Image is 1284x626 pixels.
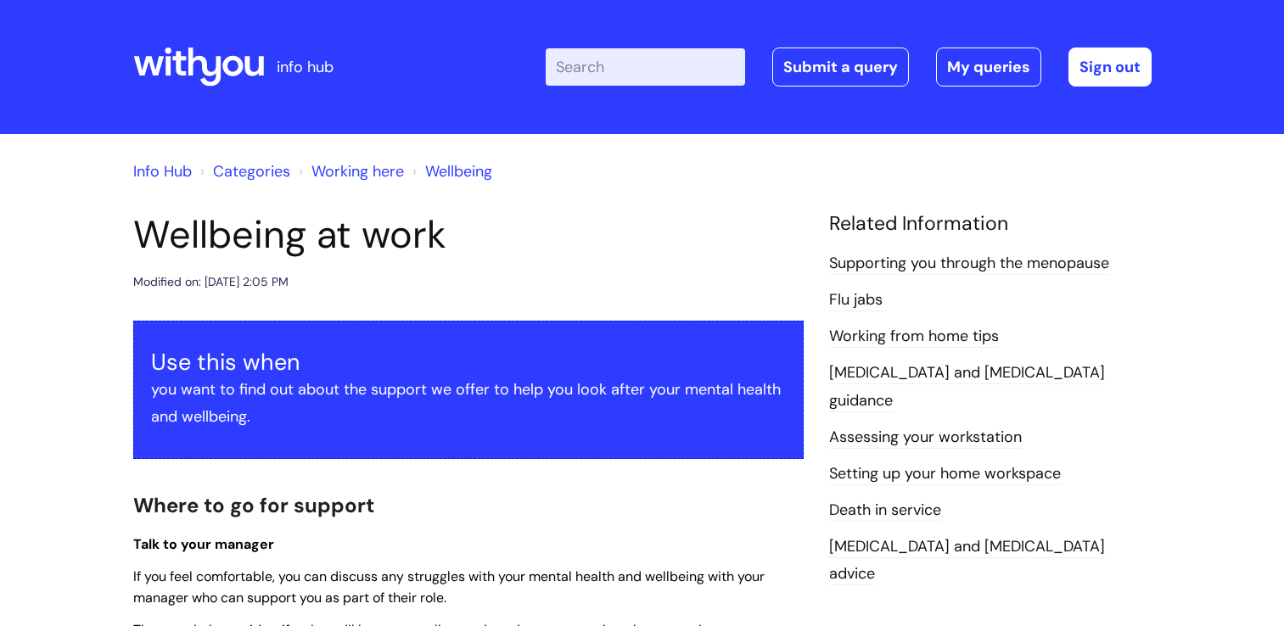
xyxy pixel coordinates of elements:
a: Wellbeing [425,161,492,182]
p: you want to find out about the support we offer to help you look after your mental health and wel... [151,376,786,431]
p: info hub [277,53,334,81]
span: If you feel comfortable, you can discuss any struggles with your mental health and wellbeing with... [133,567,765,606]
a: Flu jabs [829,289,883,311]
li: Working here [294,158,404,185]
a: My queries [936,48,1041,87]
a: Working from home tips [829,326,999,348]
h4: Related Information [829,212,1152,236]
a: Submit a query [772,48,909,87]
a: Supporting you through the menopause [829,253,1109,275]
span: Talk to your manager [133,535,274,553]
a: Assessing your workstation [829,427,1022,449]
div: | - [546,48,1152,87]
div: Modified on: [DATE] 2:05 PM [133,271,289,293]
a: Info Hub [133,161,192,182]
a: [MEDICAL_DATA] and [MEDICAL_DATA] advice [829,536,1105,585]
a: Working here [311,161,404,182]
li: Solution home [196,158,290,185]
a: Setting up your home workspace [829,463,1061,485]
h3: Use this when [151,349,786,376]
h1: Wellbeing at work [133,212,804,258]
span: Where to go for support [133,492,374,518]
a: Sign out [1068,48,1152,87]
input: Search [546,48,745,86]
a: Categories [213,161,290,182]
li: Wellbeing [408,158,492,185]
a: Death in service [829,500,941,522]
a: [MEDICAL_DATA] and [MEDICAL_DATA] guidance [829,362,1105,411]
